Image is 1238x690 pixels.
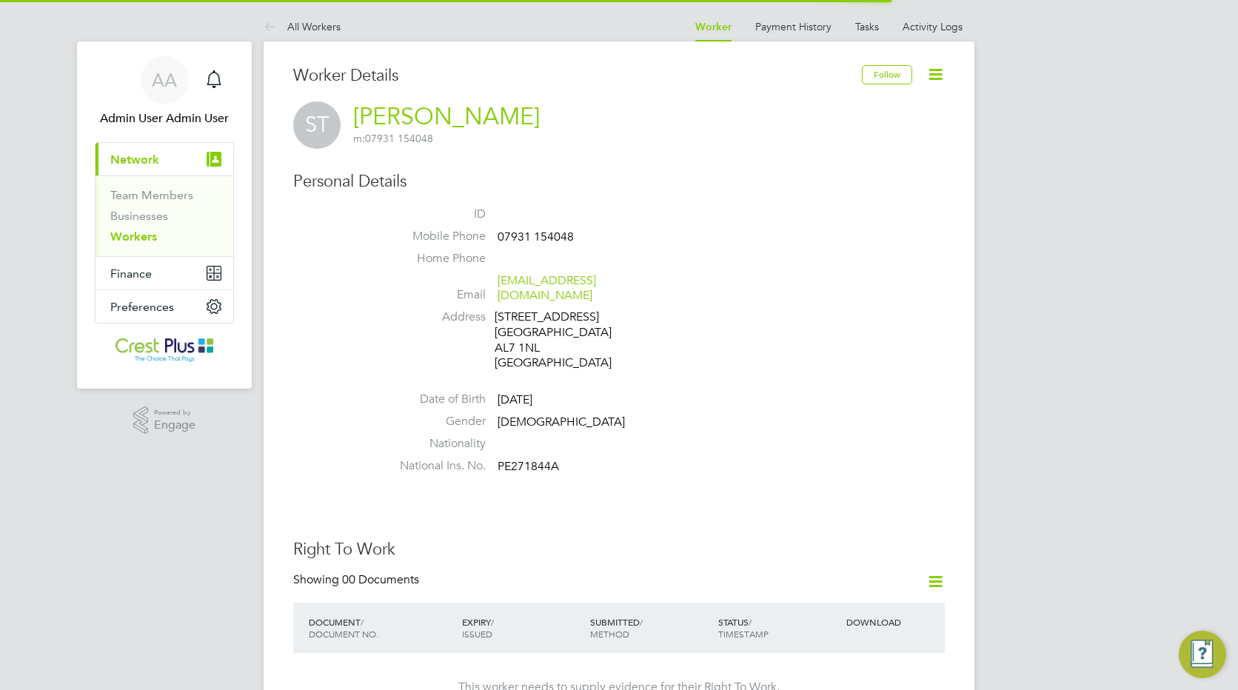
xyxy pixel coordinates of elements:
[77,41,252,389] nav: Main navigation
[718,628,769,640] span: TIMESTAMP
[755,20,832,33] a: Payment History
[293,539,945,560] h3: Right To Work
[110,209,168,223] a: Businesses
[133,406,196,435] a: Powered byEngage
[590,628,629,640] span: METHOD
[382,251,486,267] label: Home Phone
[855,20,879,33] a: Tasks
[382,229,486,244] label: Mobile Phone
[903,20,963,33] a: Activity Logs
[342,572,419,587] span: 00 Documents
[110,300,174,314] span: Preferences
[110,153,159,167] span: Network
[95,338,234,362] a: Go to home page
[749,616,752,628] span: /
[95,56,234,127] a: AAAdmin User Admin User
[110,188,193,202] a: Team Members
[110,267,152,281] span: Finance
[353,102,540,131] a: [PERSON_NAME]
[382,458,486,474] label: National Ins. No.
[96,257,233,289] button: Finance
[498,273,596,304] a: [EMAIL_ADDRESS][DOMAIN_NAME]
[154,419,195,432] span: Engage
[715,609,843,647] div: STATUS
[293,65,862,87] h3: Worker Details
[96,290,233,323] button: Preferences
[96,175,233,256] div: Network
[293,572,422,588] div: Showing
[382,392,486,407] label: Date of Birth
[361,616,364,628] span: /
[154,406,195,419] span: Powered by
[498,392,532,407] span: [DATE]
[293,101,341,149] span: ST
[95,110,234,127] span: Admin User Admin User
[498,459,559,474] span: PE271844A
[382,207,486,222] label: ID
[305,609,458,647] div: DOCUMENT
[116,338,214,362] img: crestplusoperations-logo-retina.png
[264,20,341,33] a: All Workers
[695,21,732,33] a: Worker
[1179,631,1226,678] button: Engage Resource Center
[353,132,433,145] span: 07931 154048
[498,230,574,244] span: 07931 154048
[382,436,486,452] label: Nationality
[491,616,494,628] span: /
[462,628,492,640] span: ISSUED
[382,309,486,325] label: Address
[843,609,945,635] div: DOWNLOAD
[293,171,945,192] h3: Personal Details
[640,616,643,628] span: /
[96,143,233,175] button: Network
[309,628,378,640] span: DOCUMENT NO.
[353,132,365,145] span: m:
[586,609,715,647] div: SUBMITTED
[110,230,157,244] a: Workers
[382,414,486,429] label: Gender
[458,609,586,647] div: EXPIRY
[495,309,635,371] div: [STREET_ADDRESS] [GEOGRAPHIC_DATA] AL7 1NL [GEOGRAPHIC_DATA]
[382,287,486,303] label: Email
[498,415,625,429] span: [DEMOGRAPHIC_DATA]
[862,65,912,84] button: Follow
[152,70,177,90] span: AA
